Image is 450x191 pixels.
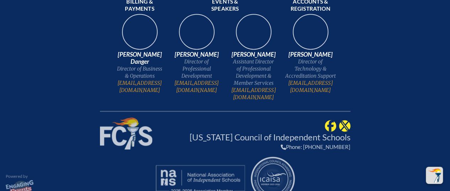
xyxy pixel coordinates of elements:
[285,79,336,94] a: [EMAIL_ADDRESS][DOMAIN_NAME]
[100,117,152,149] img: Florida Council of Independent Schools
[6,174,34,179] p: Powered by
[174,12,219,58] img: 94e3d245-ca72-49ea-9844-ae84f6d33c0f
[114,51,165,65] span: [PERSON_NAME] Danger
[339,122,350,128] a: FCIS @ Twitter (@FCISNews)
[190,132,350,142] a: [US_STATE] Council of Independent Schools
[228,51,279,58] span: [PERSON_NAME]
[285,51,336,58] span: [PERSON_NAME]
[426,167,443,184] button: Scroll Top
[114,65,165,79] span: Director of Business & Operations
[114,79,165,94] a: [EMAIL_ADDRESS][DOMAIN_NAME]
[117,12,163,58] img: 9c64f3fb-7776-47f4-83d7-46a341952595
[231,12,276,58] img: 545ba9c4-c691-43d5-86fb-b0a622cbeb82
[288,12,333,58] img: b1ee34a6-5a78-4519-85b2-7190c4823173
[190,144,350,150] div: Phone: [PHONE_NUMBER]
[171,51,222,58] span: [PERSON_NAME]
[285,58,336,79] span: Director of Technology & Accreditation Support
[171,58,222,79] span: Director of Professional Development
[171,79,222,94] a: [EMAIL_ADDRESS][DOMAIN_NAME]
[228,87,279,101] a: [EMAIL_ADDRESS][DOMAIN_NAME]
[228,58,279,87] span: Assistant Director of Professional Development & Member Services
[427,168,441,182] img: To the top
[325,122,336,128] a: FCIS @ Facebook (FloridaCouncilofIndependentSchools)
